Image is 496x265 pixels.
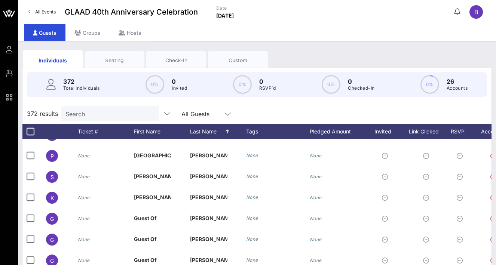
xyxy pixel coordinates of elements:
[474,8,478,16] span: B
[50,174,54,180] span: S
[152,57,200,64] div: Check-In
[216,4,234,12] p: Date
[216,12,234,19] p: [DATE]
[24,6,60,18] a: All Events
[78,216,90,221] i: None
[310,124,366,139] div: Pledged Amount
[310,174,322,179] i: None
[190,124,246,139] div: Last Name
[78,258,90,263] i: None
[50,153,54,159] span: P
[50,237,54,243] span: G
[50,216,54,222] span: G
[310,237,322,242] i: None
[407,124,448,139] div: Link Clicked
[469,5,483,19] div: B
[310,258,322,263] i: None
[259,77,276,86] p: 0
[366,124,407,139] div: Invited
[190,166,227,187] p: [PERSON_NAME]
[134,145,171,166] p: [GEOGRAPHIC_DATA]
[172,84,187,92] p: Invited
[246,194,258,200] i: None
[50,195,54,201] span: K
[27,109,58,118] span: 372 results
[448,124,474,139] div: RSVP
[190,229,227,250] p: [PERSON_NAME]…
[190,187,227,208] p: [PERSON_NAME]
[78,195,90,200] i: None
[90,57,139,64] div: Seating
[246,257,258,263] i: None
[134,229,171,250] p: Guest Of
[214,57,262,64] div: Custom
[65,24,110,41] div: Groups
[246,124,310,139] div: Tags
[65,6,198,18] span: GLAAD 40th Anniversary Celebration
[134,187,171,208] p: [PERSON_NAME]
[78,237,90,242] i: None
[78,124,134,139] div: Ticket #
[348,84,374,92] p: Checked-In
[63,84,100,92] p: Total Individuals
[310,153,322,158] i: None
[172,77,187,86] p: 0
[110,24,150,41] div: Hosts
[181,111,209,117] div: All Guests
[246,236,258,242] i: None
[63,77,100,86] p: 372
[348,77,374,86] p: 0
[246,152,258,158] i: None
[190,208,227,229] p: [PERSON_NAME]…
[447,77,468,86] p: 26
[50,258,54,264] span: G
[246,215,258,221] i: None
[310,195,322,200] i: None
[177,106,237,121] div: All Guests
[246,173,258,179] i: None
[259,84,276,92] p: RSVP`d
[78,153,90,158] i: None
[28,56,77,64] div: Individuals
[35,9,56,15] span: All Events
[134,124,190,139] div: First Name
[190,145,227,166] p: [PERSON_NAME]
[134,166,171,187] p: [PERSON_NAME]
[24,24,65,41] div: Guests
[310,216,322,221] i: None
[447,84,468,92] p: Accounts
[78,174,90,179] i: None
[134,208,171,229] p: Guest Of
